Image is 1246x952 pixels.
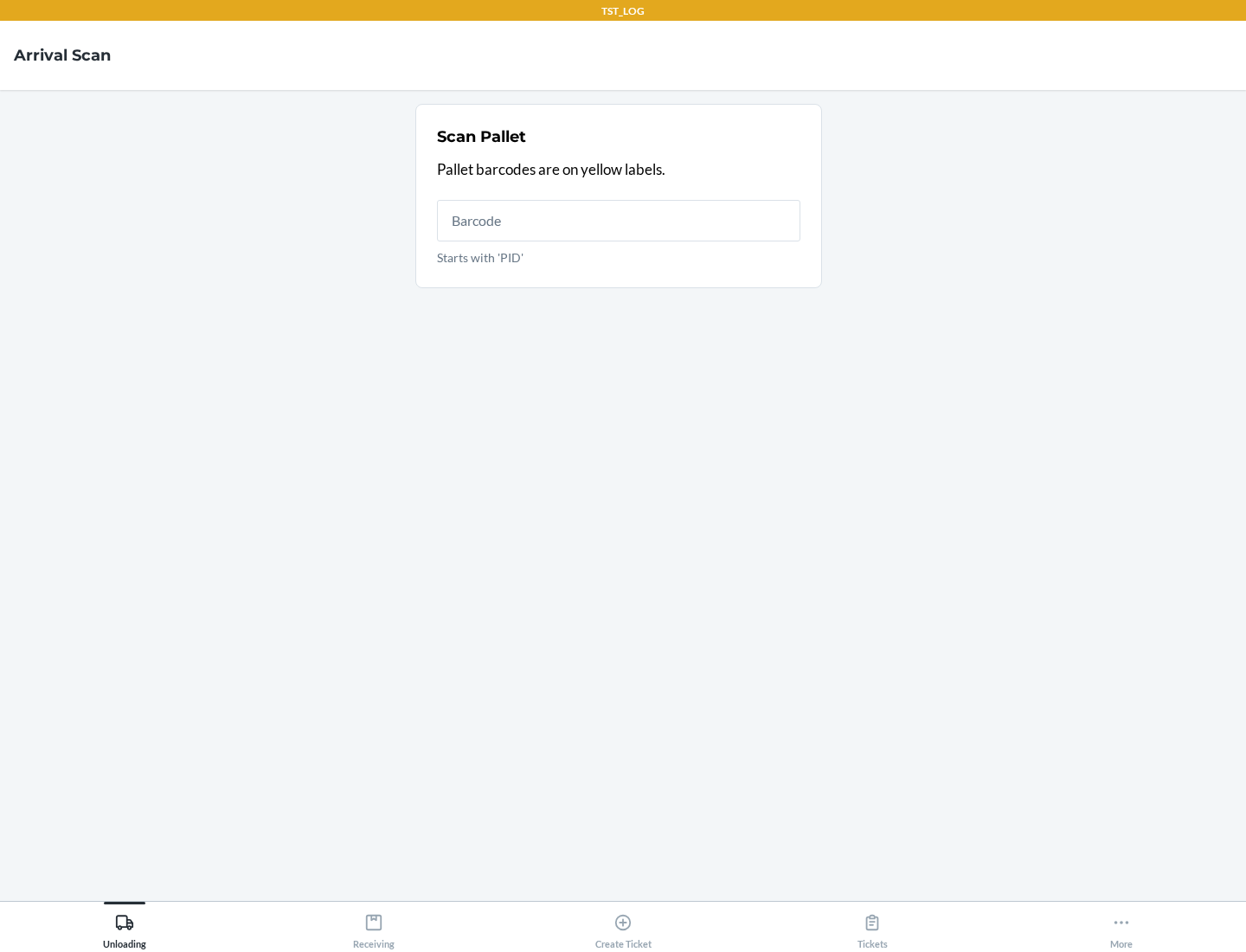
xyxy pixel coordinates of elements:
[498,902,748,949] button: Create Ticket
[437,125,526,148] h2: Scan Pallet
[249,902,498,949] button: Receiving
[1110,906,1133,949] div: More
[14,44,111,67] h4: Arrival Scan
[857,906,888,949] div: Tickets
[748,902,997,949] button: Tickets
[601,3,645,19] p: TST_LOG
[437,158,800,181] p: Pallet barcodes are on yellow labels.
[997,902,1246,949] button: More
[437,200,800,241] input: Starts with 'PID'
[353,906,395,949] div: Receiving
[103,906,146,949] div: Unloading
[595,906,652,949] div: Create Ticket
[437,248,800,267] p: Starts with 'PID'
